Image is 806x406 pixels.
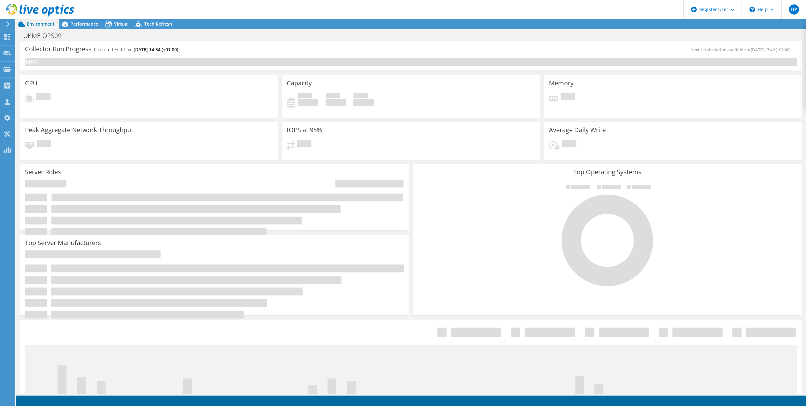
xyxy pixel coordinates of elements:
span: [DATE] 14:34 (+01:00) [134,46,178,52]
span: DY [789,4,799,15]
svg: \n [749,7,755,12]
h3: Average Daily Write [549,126,606,133]
h4: 0 GiB [298,99,318,106]
span: Pending [562,140,576,148]
h4: 0 GiB [326,99,346,106]
span: Performance [70,21,98,27]
h3: Peak Aggregate Network Throughput [25,126,133,133]
span: Pending [561,93,575,101]
span: Pending [37,140,51,148]
span: Next recalculation available at [690,47,794,52]
span: Tech Refresh [144,21,172,27]
h3: Top Server Manufacturers [25,239,101,246]
h3: Memory [549,80,574,87]
span: Environment [27,21,55,27]
span: [DATE] 17:40 (+01:00) [751,47,791,52]
h4: 0 GiB [353,99,374,106]
span: Free [326,93,340,99]
h4: Projected End Time: [94,46,178,53]
span: Used [298,93,312,99]
h3: Top Operating Systems [418,169,797,175]
span: Pending [297,140,311,148]
h3: Capacity [287,80,312,87]
h3: IOPS at 95% [287,126,322,133]
span: Virtual [114,21,129,27]
span: Pending [36,93,51,101]
span: Total [353,93,368,99]
h1: UKME-OPS09 [21,32,71,39]
h3: Server Roles [25,169,61,175]
h3: CPU [25,80,38,87]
